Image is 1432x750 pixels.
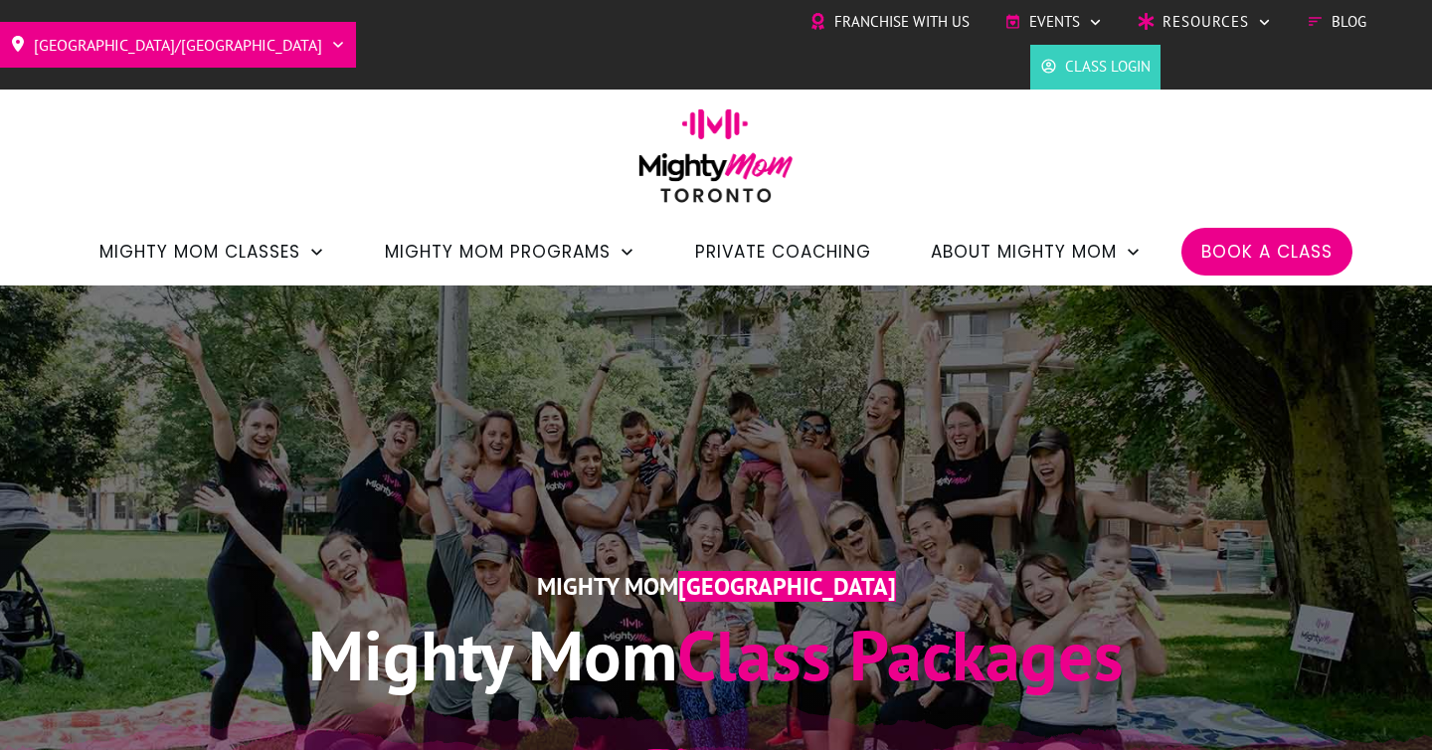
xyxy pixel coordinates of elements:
span: Resources [1163,7,1249,37]
span: Franchise with Us [834,7,970,37]
a: Mighty Mom Classes [99,235,325,269]
span: Mighty Mom Programs [385,235,611,269]
a: Franchise with Us [809,7,970,37]
a: Book a Class [1201,235,1333,269]
a: About Mighty Mom [931,235,1142,269]
span: Mighty Mom [308,610,677,699]
a: Blog [1307,7,1366,37]
span: About Mighty Mom [931,235,1117,269]
h1: Class Packages [140,610,1292,700]
a: [GEOGRAPHIC_DATA]/[GEOGRAPHIC_DATA] [10,29,346,61]
span: Mighty Mom Classes [99,235,300,269]
a: Class Login [1040,52,1151,82]
span: [GEOGRAPHIC_DATA] [678,571,896,602]
span: Events [1029,7,1080,37]
img: mightymom-logo-toronto [628,108,804,217]
a: Private Coaching [695,235,871,269]
span: Mighty Mom [537,571,678,602]
span: [GEOGRAPHIC_DATA]/[GEOGRAPHIC_DATA] [34,29,322,61]
a: Events [1004,7,1103,37]
span: Class Login [1065,52,1151,82]
span: Blog [1332,7,1366,37]
a: Resources [1138,7,1272,37]
a: Mighty Mom Programs [385,235,635,269]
